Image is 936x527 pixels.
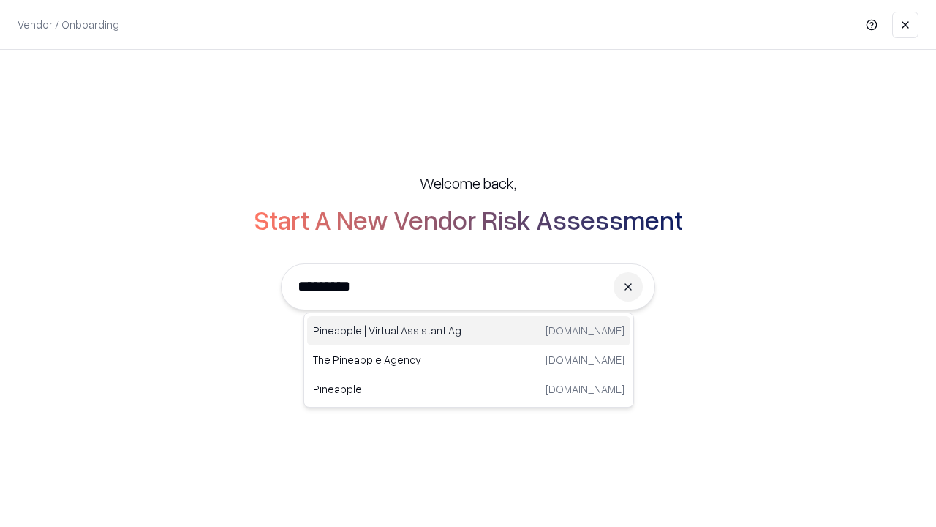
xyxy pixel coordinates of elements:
p: [DOMAIN_NAME] [546,352,624,367]
p: Vendor / Onboarding [18,17,119,32]
p: The Pineapple Agency [313,352,469,367]
div: Suggestions [303,313,634,408]
h2: Start A New Vendor Risk Assessment [254,205,683,234]
h5: Welcome back, [420,173,516,193]
p: [DOMAIN_NAME] [546,323,624,338]
p: Pineapple | Virtual Assistant Agency [313,323,469,338]
p: Pineapple [313,381,469,397]
p: [DOMAIN_NAME] [546,381,624,397]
